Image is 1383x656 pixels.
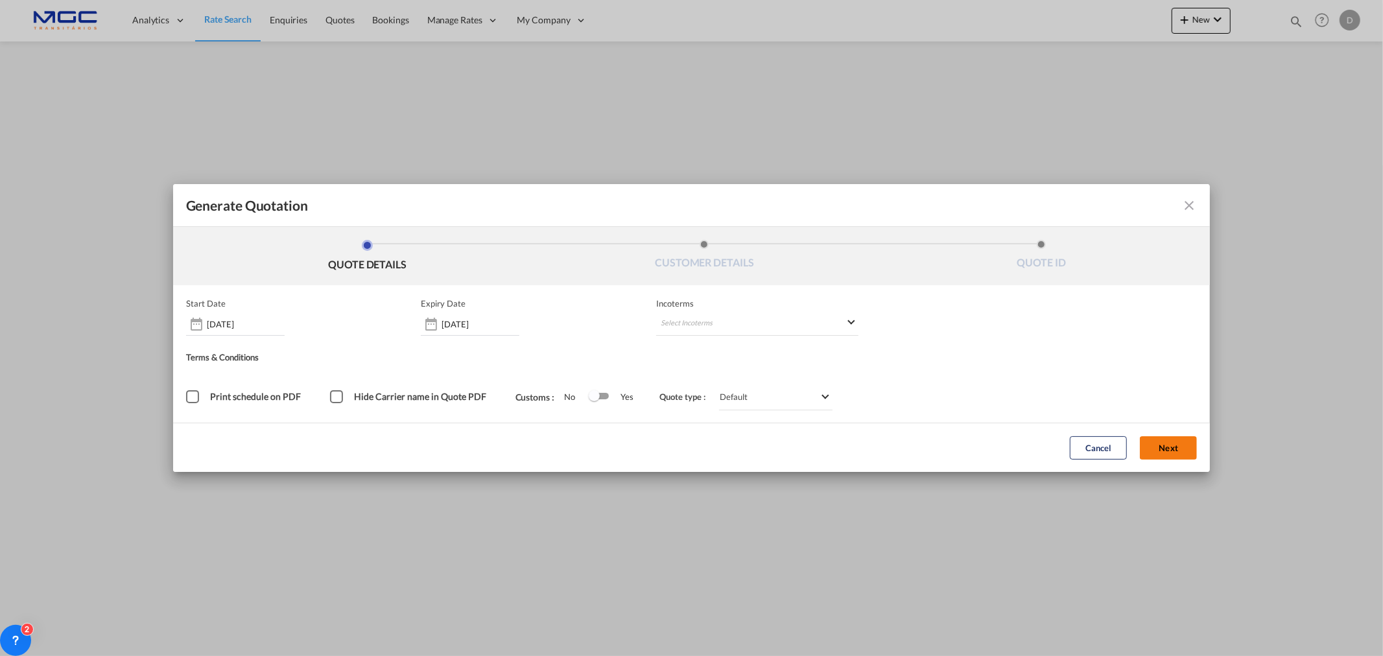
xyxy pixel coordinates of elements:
span: Yes [608,392,634,402]
li: CUSTOMER DETAILS [536,240,873,275]
span: Hide Carrier name in Quote PDF [354,391,486,402]
md-checkbox: Hide Carrier name in Quote PDF [330,390,490,403]
md-switch: Switch 1 [589,387,608,406]
md-icon: icon-close fg-AAA8AD cursor m-0 [1181,198,1197,213]
span: Quote type : [660,392,716,402]
span: Print schedule on PDF [210,391,301,402]
span: Customs : [515,392,565,403]
input: Start date [207,319,285,329]
md-checkbox: Print schedule on PDF [186,390,304,403]
input: Expiry date [442,319,519,329]
div: Default [720,392,748,402]
span: No [565,392,589,402]
li: QUOTE DETAILS [199,240,536,275]
div: Terms & Conditions [186,352,692,368]
span: Generate Quotation [186,197,308,214]
button: Cancel [1070,436,1127,460]
span: Incoterms [656,298,858,309]
p: Start Date [186,298,226,309]
md-select: Select Incoterms [656,312,858,336]
button: Next [1140,436,1197,460]
p: Expiry Date [421,298,466,309]
md-dialog: Generate QuotationQUOTE ... [173,184,1211,472]
li: QUOTE ID [873,240,1210,275]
